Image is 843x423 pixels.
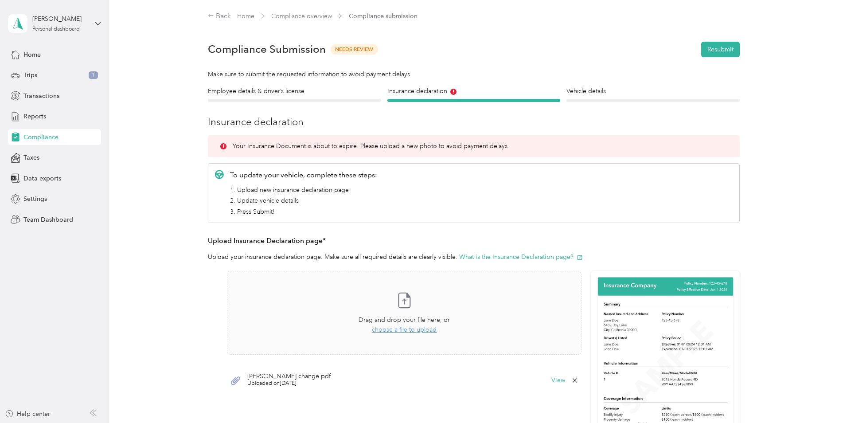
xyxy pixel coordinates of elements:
span: Team Dashboard [23,215,73,224]
span: choose a file to upload [372,326,437,333]
span: Compliance submission [349,12,418,21]
span: [PERSON_NAME] change.pdf [247,373,331,380]
span: Uploaded on [DATE] [247,380,331,388]
li: 2. Update vehicle details [230,196,377,205]
p: To update your vehicle, complete these steps: [230,170,377,180]
span: Drag and drop your file here, orchoose a file to upload [227,271,581,354]
span: Needs Review [331,44,378,55]
h3: Upload Insurance Declaration page* [208,235,740,247]
button: What is the Insurance Declaration page? [459,252,583,262]
a: Compliance overview [271,12,332,20]
span: Settings [23,194,47,204]
p: Your Insurance Document is about to expire. Please upload a new photo to avoid payment delays. [233,141,509,151]
h4: Insurance declaration [387,86,561,96]
span: Transactions [23,91,59,101]
div: Personal dashboard [32,27,80,32]
span: Data exports [23,174,61,183]
button: View [551,377,565,384]
div: [PERSON_NAME] [32,14,88,23]
h4: Employee details & driver’s license [208,86,381,96]
span: Home [23,50,41,59]
div: Make sure to submit the requested information to avoid payment delays [208,70,740,79]
span: 1 [89,71,98,79]
h3: Insurance declaration [208,114,740,129]
iframe: Everlance-gr Chat Button Frame [793,373,843,423]
button: Resubmit [701,42,740,57]
span: Drag and drop your file here, or [359,316,450,324]
h4: Vehicle details [566,86,740,96]
li: 3. Press Submit! [230,207,377,216]
span: Taxes [23,153,39,162]
p: Upload your insurance declaration page. Make sure all required details are clearly visible. [208,252,740,262]
div: Back [208,11,231,22]
span: Trips [23,70,37,80]
a: Home [237,12,254,20]
span: Compliance [23,133,59,142]
span: Reports [23,112,46,121]
li: 1. Upload new insurance declaration page [230,185,377,195]
button: Help center [5,409,50,419]
h1: Compliance Submission [208,43,326,55]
